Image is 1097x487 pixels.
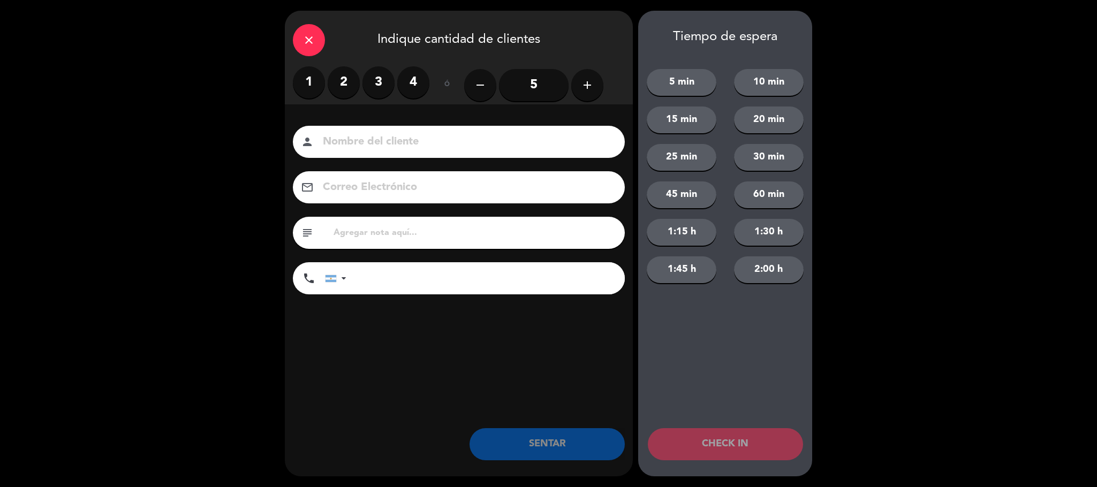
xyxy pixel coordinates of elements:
[302,34,315,47] i: close
[647,181,716,208] button: 45 min
[734,181,804,208] button: 60 min
[648,428,803,460] button: CHECK IN
[647,144,716,171] button: 25 min
[322,133,611,151] input: Nombre del cliente
[734,256,804,283] button: 2:00 h
[301,226,314,239] i: subject
[285,11,633,66] div: Indique cantidad de clientes
[474,79,487,92] i: remove
[734,69,804,96] button: 10 min
[638,29,812,45] div: Tiempo de espera
[429,66,464,104] div: ó
[647,69,716,96] button: 5 min
[647,256,716,283] button: 1:45 h
[734,219,804,246] button: 1:30 h
[734,144,804,171] button: 30 min
[302,272,315,285] i: phone
[328,66,360,98] label: 2
[322,178,611,197] input: Correo Electrónico
[293,66,325,98] label: 1
[734,106,804,133] button: 20 min
[581,79,594,92] i: add
[647,219,716,246] button: 1:15 h
[332,225,617,240] input: Agregar nota aquí...
[326,263,350,294] div: Argentina: +54
[647,106,716,133] button: 15 min
[470,428,625,460] button: SENTAR
[301,135,314,148] i: person
[301,181,314,194] i: email
[397,66,429,98] label: 4
[362,66,395,98] label: 3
